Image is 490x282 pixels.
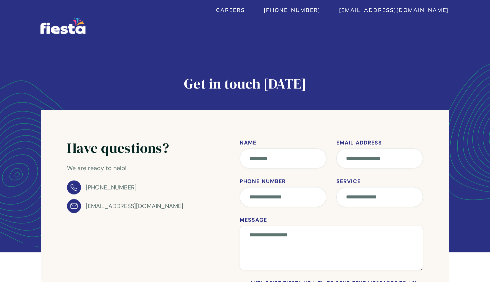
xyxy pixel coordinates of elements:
[67,163,183,173] p: We are ready to help!
[41,76,449,91] h1: Get in touch [DATE]
[86,201,183,211] div: [EMAIL_ADDRESS][DOMAIN_NAME]
[40,18,85,34] a: home
[336,140,423,146] label: Email Address
[86,182,137,192] div: [PHONE_NUMBER]
[339,7,449,13] a: [EMAIL_ADDRESS][DOMAIN_NAME]
[67,199,183,213] a: [EMAIL_ADDRESS][DOMAIN_NAME]
[240,178,326,184] label: Phone Number
[240,217,423,223] label: Message
[216,7,245,13] a: Careers
[67,199,81,213] img: Email Icon - Doctor Webflow Template
[240,140,326,146] label: Name
[67,180,137,194] a: [PHONE_NUMBER]
[264,7,320,13] a: [PHONE_NUMBER]
[67,140,183,156] h2: Have questions?
[336,178,423,184] label: Service
[67,180,81,194] img: Phone Icon - Doctor Webflow Template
